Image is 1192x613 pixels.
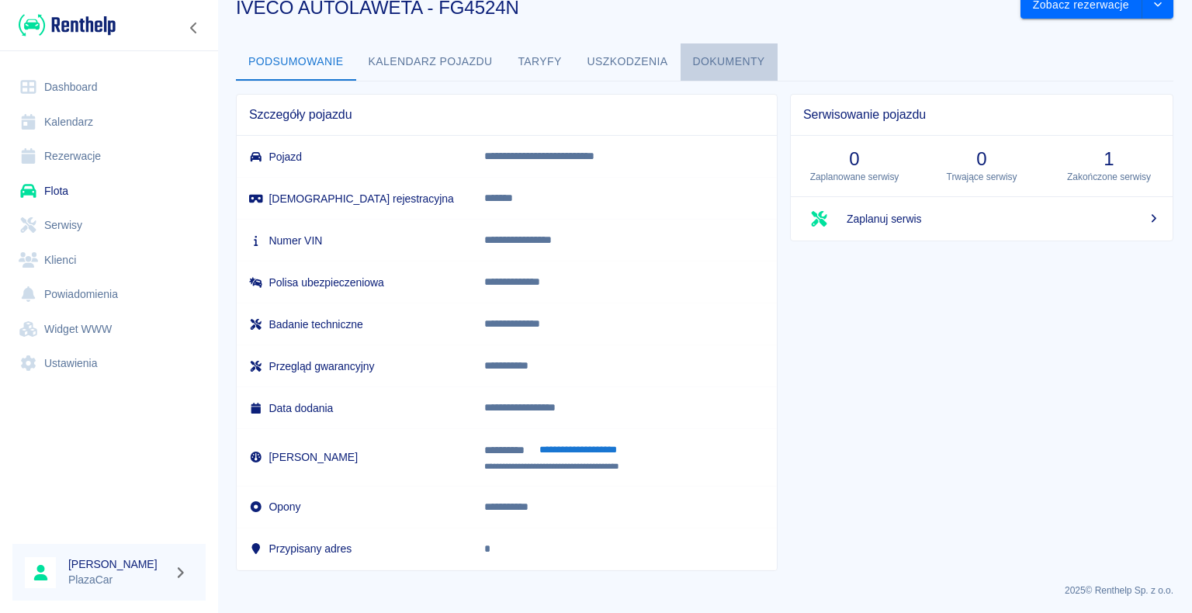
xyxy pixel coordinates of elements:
[12,70,206,105] a: Dashboard
[68,556,168,572] h6: [PERSON_NAME]
[249,107,764,123] span: Szczegóły pojazdu
[12,243,206,278] a: Klienci
[930,148,1033,170] h3: 0
[575,43,681,81] button: Uszkodzenia
[249,149,459,165] h6: Pojazd
[12,174,206,209] a: Flota
[1058,170,1160,184] p: Zakończone serwisy
[249,275,459,290] h6: Polisa ubezpieczeniowa
[1045,136,1173,196] a: 1Zakończone serwisy
[249,541,459,556] h6: Przypisany adres
[356,43,505,81] button: Kalendarz pojazdu
[12,12,116,38] a: Renthelp logo
[803,170,906,184] p: Zaplanowane serwisy
[249,358,459,374] h6: Przegląd gwarancyjny
[12,208,206,243] a: Serwisy
[12,312,206,347] a: Widget WWW
[236,584,1173,597] p: 2025 © Renthelp Sp. z o.o.
[249,191,459,206] h6: [DEMOGRAPHIC_DATA] rejestracyjna
[12,346,206,381] a: Ustawienia
[68,572,168,588] p: PlazaCar
[249,233,459,248] h6: Numer VIN
[847,211,1160,227] span: Zaplanuj serwis
[182,18,206,38] button: Zwiń nawigację
[791,197,1173,241] a: Zaplanuj serwis
[505,43,575,81] button: Taryfy
[12,139,206,174] a: Rezerwacje
[236,43,356,81] button: Podsumowanie
[12,277,206,312] a: Powiadomienia
[249,317,459,332] h6: Badanie techniczne
[803,148,906,170] h3: 0
[12,105,206,140] a: Kalendarz
[681,43,778,81] button: Dokumenty
[791,136,918,196] a: 0Zaplanowane serwisy
[249,449,459,465] h6: [PERSON_NAME]
[930,170,1033,184] p: Trwające serwisy
[918,136,1045,196] a: 0Trwające serwisy
[19,12,116,38] img: Renthelp logo
[249,499,459,514] h6: Opony
[803,107,1160,123] span: Serwisowanie pojazdu
[249,400,459,416] h6: Data dodania
[1058,148,1160,170] h3: 1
